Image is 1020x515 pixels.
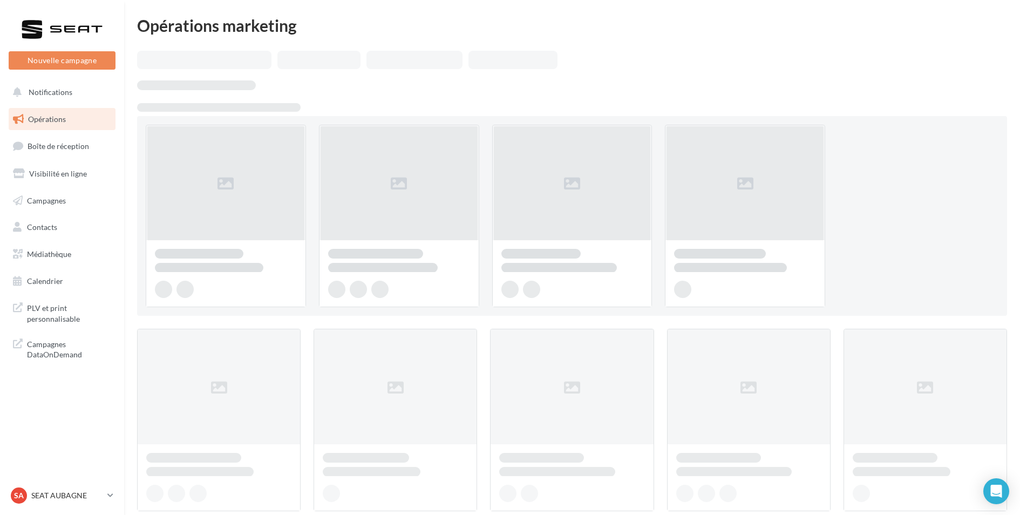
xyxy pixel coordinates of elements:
span: Opérations [28,114,66,124]
a: Campagnes DataOnDemand [6,333,118,364]
span: Notifications [29,87,72,97]
a: Visibilité en ligne [6,162,118,185]
button: Notifications [6,81,113,104]
span: Campagnes [27,195,66,205]
a: Opérations [6,108,118,131]
a: PLV et print personnalisable [6,296,118,328]
span: Médiathèque [27,249,71,259]
span: Campagnes DataOnDemand [27,337,111,360]
a: Boîte de réception [6,134,118,158]
button: Nouvelle campagne [9,51,115,70]
div: Open Intercom Messenger [983,478,1009,504]
span: PLV et print personnalisable [27,301,111,324]
span: Visibilité en ligne [29,169,87,178]
a: Contacts [6,216,118,239]
span: Calendrier [27,276,63,286]
span: Boîte de réception [28,141,89,151]
a: Calendrier [6,270,118,293]
div: Opérations marketing [137,17,1007,33]
span: Contacts [27,222,57,232]
a: Médiathèque [6,243,118,266]
a: SA SEAT AUBAGNE [9,485,115,506]
span: SA [14,490,24,501]
a: Campagnes [6,189,118,212]
p: SEAT AUBAGNE [31,490,103,501]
